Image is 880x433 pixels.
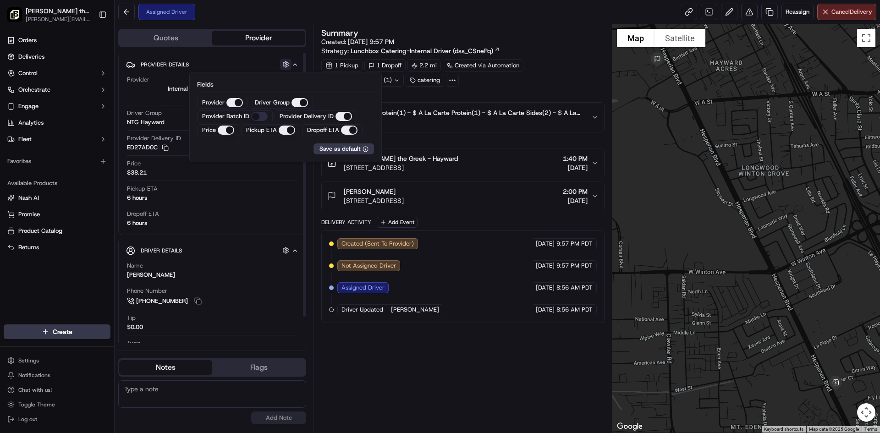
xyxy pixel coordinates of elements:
a: Promise [7,210,107,219]
span: Pylon [91,155,111,162]
button: Toggle fullscreen view [857,29,875,47]
span: Deliveries [18,53,44,61]
a: [PHONE_NUMBER] [127,296,203,306]
button: Fleet [4,132,110,147]
span: 8:56 AM PDT [556,306,593,314]
div: 6 hours [127,194,147,202]
span: Toggle Theme [18,401,55,408]
button: Notifications [4,369,110,382]
button: Show street map [617,29,654,47]
label: Dropoff ETA [307,126,339,134]
div: Strategy: [321,46,500,55]
input: Got a question? Start typing here... [24,59,165,69]
button: Provider Details [126,57,298,72]
a: 📗Knowledge Base [5,129,74,146]
span: $955.30 [344,117,583,126]
button: Nick the Greek (Hayward)[PERSON_NAME] the Greek ([PERSON_NAME])[PERSON_NAME][EMAIL_ADDRESS][PERSO... [4,4,95,26]
span: Product Catalog [18,227,62,235]
button: Settings [4,354,110,367]
a: Orders [4,33,110,48]
div: $0.00 [127,323,143,331]
img: Nash [9,9,27,27]
a: Deliveries [4,49,110,64]
a: Terms (opens in new tab) [864,427,877,432]
button: Save as default [319,145,368,153]
span: Reassign [786,8,809,16]
label: Driver Group [255,99,290,107]
div: We're available if you need us! [31,97,116,104]
div: 2.2 mi [407,59,441,72]
span: [PERSON_NAME] [391,306,439,314]
button: Provider [212,31,305,45]
a: Analytics [4,115,110,130]
span: Type [127,339,140,347]
span: Provider [127,76,149,84]
div: 1 Dropoff [364,59,406,72]
img: Nick the Greek (Hayward) [7,7,22,22]
span: [DATE] [536,262,555,270]
button: Quotes [119,31,212,45]
button: CancelDelivery [817,4,876,20]
span: Lunchbox Catering-Internal Driver (dss_CSnePq) [351,46,493,55]
span: [DATE] [536,240,555,248]
a: 💻API Documentation [74,129,151,146]
span: Nash AI [18,194,39,202]
span: [DATE] 9:57 PM [348,38,394,46]
button: [PERSON_NAME] the Greek ([PERSON_NAME]) [26,6,91,16]
span: Map data ©2025 Google [809,427,859,432]
span: [PERSON_NAME][EMAIL_ADDRESS][PERSON_NAME][DOMAIN_NAME] [26,16,91,23]
a: Returns [7,243,107,252]
span: Create [53,327,72,336]
a: Powered byPylon [65,155,111,162]
button: Start new chat [156,90,167,101]
a: Nash AI [7,194,107,202]
span: A La Carte Protein(1) - $ A La Carte Protein(1) - $ A La Carte Sides(2) - $ A La Carte Salad(1) -... [344,108,583,117]
button: Log out [4,413,110,426]
span: [DATE] [563,196,588,205]
button: Flags [212,360,305,375]
div: Location Details [321,138,604,145]
span: Notifications [18,372,50,379]
span: 8:56 AM PDT [556,284,593,292]
div: 📗 [9,134,16,141]
button: Map camera controls [857,403,875,422]
button: Product Catalog [4,224,110,238]
span: Orders [18,36,37,44]
span: Dropoff ETA [127,210,159,218]
span: Engage [18,102,38,110]
div: catering [406,74,444,87]
div: 1 Pickup [321,59,363,72]
div: [PERSON_NAME] [127,271,175,279]
button: Notes [119,360,212,375]
label: Provider Batch ID [202,112,249,121]
span: Phone Number [127,287,167,295]
button: Driver Details [126,243,298,258]
span: Internal Provider - ([PERSON_NAME] the Greek ([PERSON_NAME])) [127,85,297,101]
a: Created via Automation [443,59,523,72]
button: [PERSON_NAME] the Greek - Hayward[STREET_ADDRESS]1:40 PM[DATE] [322,148,604,178]
span: Analytics [18,119,44,127]
p: Welcome 👋 [9,37,167,51]
label: Pickup ETA [246,126,277,134]
span: API Documentation [87,133,147,142]
span: Tip [127,314,136,322]
span: [DATE] [536,284,555,292]
span: Driver Updated [341,306,383,314]
label: Price [202,126,216,134]
span: [DATE] [563,163,588,172]
span: Cancel Delivery [831,8,872,16]
span: Pickup ETA [127,185,158,193]
div: Favorites [4,154,110,169]
span: $38.21 [127,169,147,177]
span: Promise [18,210,40,219]
label: Provider Delivery ID [280,112,334,121]
div: Package Details [321,92,604,99]
button: Engage [4,99,110,114]
div: Delivery Activity [321,219,371,226]
p: Fields [197,80,374,89]
h3: Summary [321,29,358,37]
span: Control [18,69,38,77]
span: Driver Group [127,109,162,117]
